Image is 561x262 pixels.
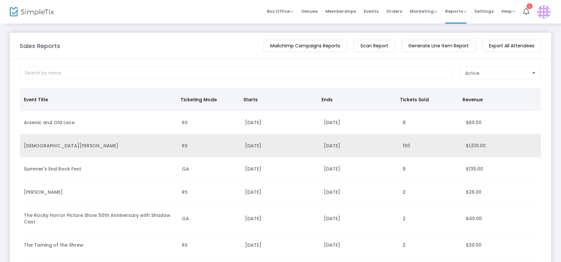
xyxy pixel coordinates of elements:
[402,40,476,52] m-button: Generate Line Item Report
[178,111,241,134] td: RS
[320,157,399,181] td: [DATE]
[462,204,541,234] td: $40.00
[482,40,541,52] m-button: Export All Attendees
[178,234,241,257] td: RS
[474,3,494,20] span: Settings
[178,157,241,181] td: GA
[445,8,466,14] span: Reports
[301,3,318,20] span: Venues
[364,3,378,20] span: Events
[462,111,541,134] td: $60.00
[325,3,356,20] span: Memberships
[264,40,347,52] m-button: Mailchimp Campaigns Reports
[20,67,453,80] input: Search by name
[320,181,399,204] td: [DATE]
[241,234,320,257] td: [DATE]
[20,157,178,181] td: Summer's End Rock Fest
[318,88,396,111] th: Ends
[178,204,241,234] td: GA
[241,157,320,181] td: [DATE]
[20,234,178,257] td: The Taming of the Shrew
[529,67,538,79] button: Select
[399,204,462,234] td: 2
[178,181,241,204] td: RS
[399,111,462,134] td: 8
[320,204,399,234] td: [DATE]
[410,8,437,14] span: Marketing
[462,234,541,257] td: $30.00
[320,134,399,157] td: [DATE]
[399,181,462,204] td: 2
[20,41,60,50] m-panel-title: Sales Reports
[20,204,178,234] td: The Rocky Horror Picture Show 50th Anniversary with Shadow Cast
[177,88,239,111] th: Ticketing Mode
[239,88,318,111] th: Starts
[354,40,395,52] m-button: Scan Report
[462,181,541,204] td: $26.00
[527,3,533,9] div: 1
[241,181,320,204] td: [DATE]
[241,204,320,234] td: [DATE]
[267,8,293,14] span: Box Office
[320,111,399,134] td: [DATE]
[241,134,320,157] td: [DATE]
[399,234,462,257] td: 2
[396,88,459,111] th: Tickets Sold
[462,134,541,157] td: $1,510.00
[501,8,515,14] span: Help
[20,88,177,111] th: Event Title
[20,111,178,134] td: Arsenic and Old Lace
[178,134,241,157] td: RS
[399,134,462,157] td: 100
[462,157,541,181] td: $135.00
[20,181,178,204] td: [PERSON_NAME]
[241,111,320,134] td: [DATE]
[399,157,462,181] td: 9
[463,96,483,103] span: Revenue
[20,134,178,157] td: [DEMOGRAPHIC_DATA][PERSON_NAME]
[320,234,399,257] td: [DATE]
[465,70,480,76] span: Active
[386,3,402,20] span: Orders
